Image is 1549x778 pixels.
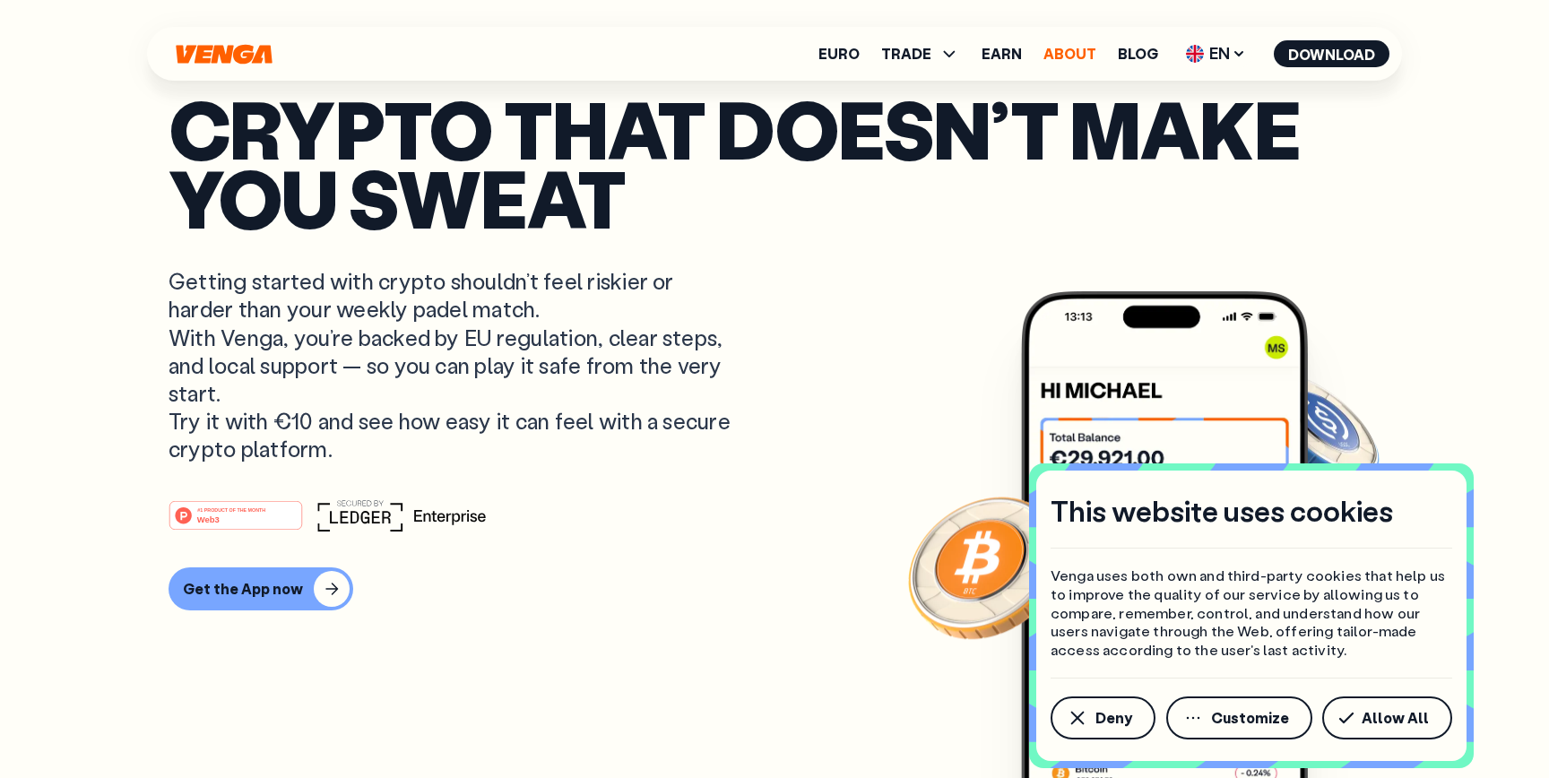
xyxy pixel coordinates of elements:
[881,47,931,61] span: TRADE
[1322,696,1452,739] button: Allow All
[818,47,860,61] a: Euro
[197,514,220,523] tspan: Web3
[1362,711,1429,725] span: Allow All
[1043,47,1096,61] a: About
[1211,711,1289,725] span: Customize
[183,580,303,598] div: Get the App now
[1051,492,1393,530] h4: This website uses cookies
[1118,47,1158,61] a: Blog
[1180,39,1252,68] span: EN
[169,567,353,610] button: Get the App now
[1051,566,1452,660] p: Venga uses both own and third-party cookies that help us to improve the quality of our service by...
[169,94,1380,231] p: Crypto that doesn’t make you sweat
[881,43,960,65] span: TRADE
[904,486,1066,647] img: Bitcoin
[1095,711,1132,725] span: Deny
[169,267,735,462] p: Getting started with crypto shouldn’t feel riskier or harder than your weekly padel match. With V...
[1166,696,1312,739] button: Customize
[1051,696,1155,739] button: Deny
[197,506,265,512] tspan: #1 PRODUCT OF THE MONTH
[169,511,303,534] a: #1 PRODUCT OF THE MONTHWeb3
[174,44,274,65] svg: Home
[982,47,1022,61] a: Earn
[169,567,1380,610] a: Get the App now
[1254,365,1383,494] img: USDC coin
[1186,45,1204,63] img: flag-uk
[1274,40,1389,67] button: Download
